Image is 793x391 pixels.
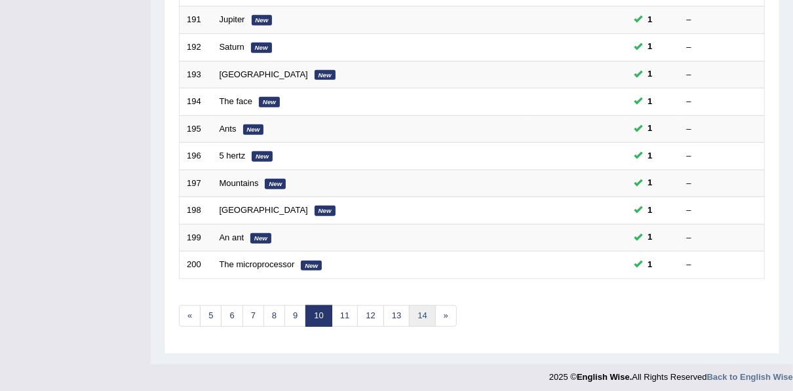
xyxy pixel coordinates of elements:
a: 14 [409,305,435,327]
td: 196 [180,143,212,170]
a: Back to English Wise [707,372,793,382]
div: 2025 © All Rights Reserved [549,364,793,383]
td: 200 [180,251,212,279]
div: – [687,150,758,162]
a: Jupiter [220,14,245,24]
a: 5 hertz [220,151,246,160]
div: – [687,41,758,54]
a: Ants [220,124,237,134]
div: – [687,123,758,136]
span: You can still take this question [643,149,658,163]
td: 192 [180,33,212,61]
div: – [687,204,758,217]
em: New [250,233,271,244]
span: You can still take this question [643,258,658,272]
em: New [301,261,322,271]
em: New [315,70,336,81]
a: [GEOGRAPHIC_DATA] [220,69,308,79]
em: New [243,124,264,135]
div: – [687,69,758,81]
td: 194 [180,88,212,116]
a: 12 [357,305,383,327]
td: 198 [180,197,212,225]
a: « [179,305,201,327]
a: 10 [305,305,332,327]
td: 195 [180,115,212,143]
span: You can still take this question [643,13,658,27]
td: 191 [180,7,212,34]
span: You can still take this question [643,40,658,54]
div: – [687,259,758,271]
a: 6 [221,305,242,327]
td: 199 [180,224,212,251]
a: » [435,305,457,327]
span: You can still take this question [643,231,658,244]
div: – [687,177,758,190]
a: The face [220,96,253,106]
em: New [251,43,272,53]
a: 7 [242,305,264,327]
a: 5 [200,305,222,327]
td: 197 [180,170,212,197]
span: You can still take this question [643,204,658,217]
div: – [687,96,758,108]
td: 193 [180,61,212,88]
em: New [259,97,280,107]
a: Saturn [220,42,244,52]
span: You can still take this question [643,122,658,136]
a: 9 [284,305,306,327]
span: You can still take this question [643,176,658,190]
span: You can still take this question [643,95,658,109]
a: 11 [332,305,358,327]
div: – [687,14,758,26]
a: 13 [383,305,410,327]
strong: English Wise. [577,372,632,382]
a: [GEOGRAPHIC_DATA] [220,205,308,215]
em: New [315,206,336,216]
span: You can still take this question [643,67,658,81]
em: New [252,151,273,162]
a: Mountains [220,178,259,188]
em: New [265,179,286,189]
a: 8 [263,305,285,327]
em: New [252,15,273,26]
a: An ant [220,233,244,242]
a: The microprocessor [220,259,295,269]
div: – [687,232,758,244]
